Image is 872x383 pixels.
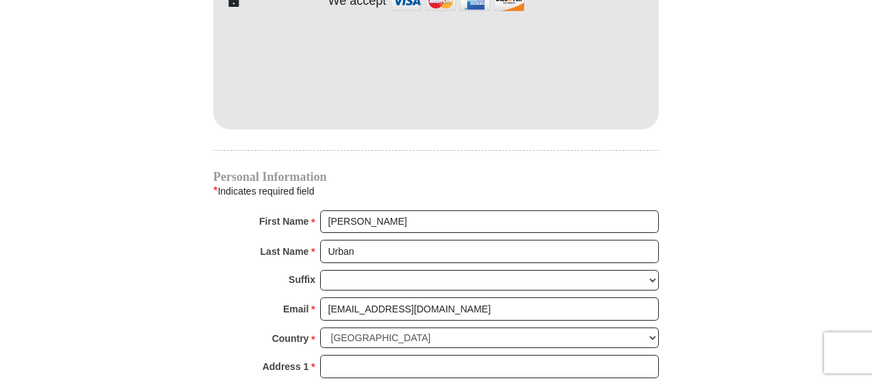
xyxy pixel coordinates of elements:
[261,242,309,261] strong: Last Name
[272,329,309,348] strong: Country
[289,270,315,289] strong: Suffix
[213,182,659,200] div: Indicates required field
[283,299,308,319] strong: Email
[259,212,308,231] strong: First Name
[213,171,659,182] h4: Personal Information
[263,357,309,376] strong: Address 1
